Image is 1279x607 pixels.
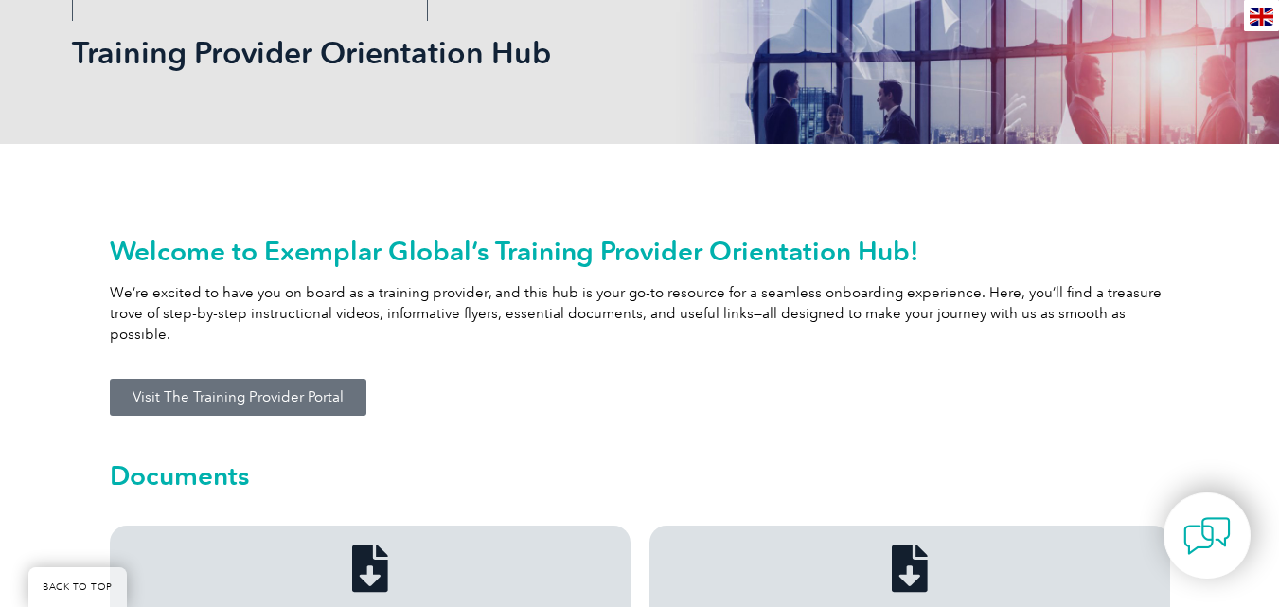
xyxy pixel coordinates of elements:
span: Visit The Training Provider Portal [133,390,344,404]
h2: Training Provider Orientation Hub [72,38,867,68]
img: en [1250,8,1273,26]
p: We’re excited to have you on board as a training provider, and this hub is your go-to resource fo... [110,282,1170,345]
a: Training Certificate Guidance for RTP [886,545,933,592]
h2: Documents [110,460,1170,491]
a: Visit The Training Provider Portal [110,379,366,416]
h2: Welcome to Exemplar Global’s Training Provider Orientation Hub! [110,236,1170,266]
img: contact-chat.png [1183,512,1231,560]
a: BACK TO TOP [28,567,127,607]
a: Training Provider Guide [346,545,394,592]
